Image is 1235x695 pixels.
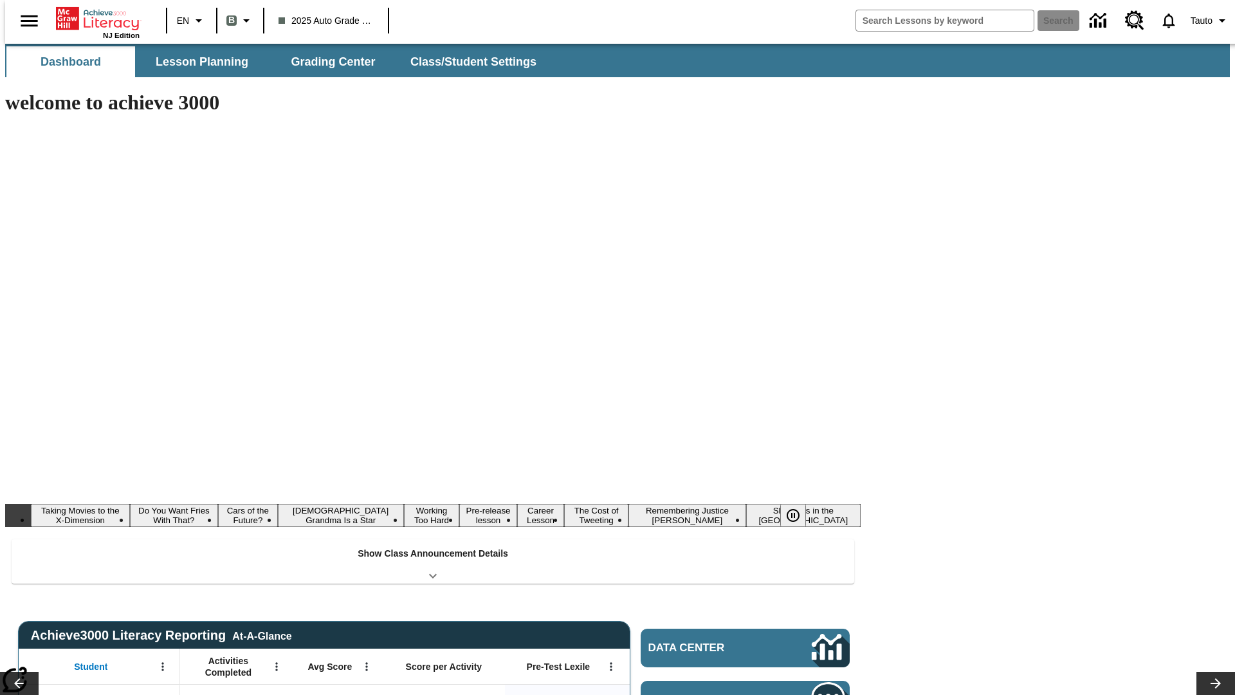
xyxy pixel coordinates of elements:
button: Profile/Settings [1185,9,1235,32]
button: Slide 9 Remembering Justice O'Connor [628,504,746,527]
button: Open Menu [267,657,286,676]
span: B [228,12,235,28]
h1: welcome to achieve 3000 [5,91,861,115]
div: Show Class Announcement Details [12,539,854,584]
a: Home [56,6,140,32]
span: EN [177,14,189,28]
span: Avg Score [307,661,352,672]
div: Home [56,5,140,39]
button: Open Menu [153,657,172,676]
button: Slide 8 The Cost of Tweeting [564,504,628,527]
button: Boost Class color is gray green. Change class color [221,9,259,32]
button: Slide 2 Do You Want Fries With That? [130,504,218,527]
span: Tauto [1191,14,1212,28]
a: Data Center [1082,3,1117,39]
div: SubNavbar [5,44,1230,77]
button: Slide 1 Taking Movies to the X-Dimension [31,504,130,527]
span: Activities Completed [186,655,271,678]
button: Grading Center [269,46,398,77]
button: Pause [780,504,806,527]
span: Data Center [648,642,769,654]
button: Language: EN, Select a language [171,9,212,32]
button: Slide 6 Pre-release lesson [459,504,517,527]
span: NJ Edition [103,32,140,39]
button: Slide 5 Working Too Hard [404,504,459,527]
a: Notifications [1152,4,1185,37]
button: Lesson carousel, Next [1196,672,1235,695]
a: Resource Center, Will open in new tab [1117,3,1152,38]
span: Pre-Test Lexile [527,661,590,672]
button: Class/Student Settings [400,46,547,77]
button: Dashboard [6,46,135,77]
button: Open Menu [601,657,621,676]
div: At-A-Glance [232,628,291,642]
p: Show Class Announcement Details [358,547,508,561]
button: Open Menu [357,657,376,676]
button: Slide 4 South Korean Grandma Is a Star [278,504,404,527]
span: 2025 Auto Grade 1 B [279,14,374,28]
input: search field [856,10,1034,31]
button: Open side menu [10,2,48,40]
button: Slide 7 Career Lesson [517,504,564,527]
div: SubNavbar [5,46,548,77]
span: Achieve3000 Literacy Reporting [31,628,292,643]
button: Slide 10 Sleepless in the Animal Kingdom [746,504,861,527]
span: Score per Activity [406,661,482,672]
div: Pause [780,504,819,527]
button: Lesson Planning [138,46,266,77]
a: Data Center [641,629,850,667]
button: Slide 3 Cars of the Future? [218,504,277,527]
span: Student [74,661,107,672]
